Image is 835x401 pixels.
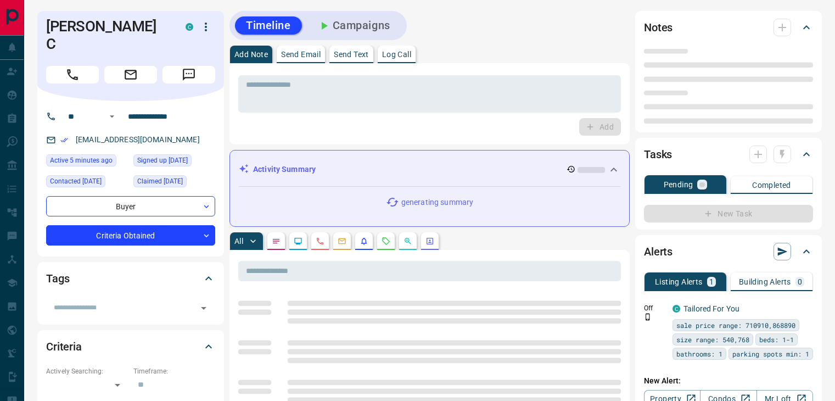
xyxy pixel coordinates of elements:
p: Log Call [382,51,411,58]
div: Criteria [46,333,215,360]
span: sale price range: 710910,868890 [676,320,795,331]
svg: Calls [316,237,324,246]
p: Timeframe: [133,366,215,376]
div: Sat Jan 08 2022 [133,175,215,191]
p: All [234,237,243,245]
div: Tasks [644,141,813,168]
span: bathrooms: 1 [676,348,722,359]
div: Tags [46,265,215,292]
svg: Email Verified [60,136,68,144]
p: Building Alerts [739,278,791,286]
p: Activity Summary [253,164,316,175]
p: 1 [709,278,714,286]
div: Tue Oct 14 2025 [46,154,128,170]
h2: Criteria [46,338,82,355]
div: Notes [644,14,813,41]
span: Claimed [DATE] [137,176,183,187]
span: Message [162,66,215,83]
svg: Emails [338,237,346,246]
p: Completed [752,181,791,189]
span: Active 5 minutes ago [50,155,113,166]
svg: Listing Alerts [360,237,368,246]
svg: Requests [382,237,390,246]
h2: Notes [644,19,673,36]
p: Listing Alerts [655,278,703,286]
svg: Lead Browsing Activity [294,237,302,246]
svg: Push Notification Only [644,313,652,321]
span: size range: 540,768 [676,334,749,345]
h2: Alerts [644,243,673,260]
div: condos.ca [186,23,193,31]
p: Send Text [334,51,369,58]
div: Buyer [46,196,215,216]
svg: Opportunities [404,237,412,246]
p: New Alert: [644,375,813,387]
button: Timeline [235,16,302,35]
h2: Tags [46,270,69,287]
a: [EMAIL_ADDRESS][DOMAIN_NAME] [76,135,200,144]
svg: Notes [272,237,281,246]
a: Tailored For You [683,304,739,313]
p: Off [644,303,666,313]
button: Open [196,300,211,316]
div: Criteria Obtained [46,225,215,246]
svg: Agent Actions [425,237,434,246]
p: Add Note [234,51,268,58]
span: Call [46,66,99,83]
p: Pending [664,181,693,188]
button: Campaigns [306,16,401,35]
div: Sat Jan 08 2022 [133,154,215,170]
span: Signed up [DATE] [137,155,188,166]
div: Alerts [644,238,813,265]
span: Email [104,66,157,83]
span: beds: 1-1 [759,334,794,345]
div: condos.ca [673,305,680,313]
p: Actively Searching: [46,366,128,376]
h1: [PERSON_NAME] C [46,18,169,53]
div: Activity Summary [239,159,620,180]
p: generating summary [401,197,473,208]
h2: Tasks [644,146,672,163]
p: 0 [798,278,802,286]
div: Mon Oct 13 2025 [46,175,128,191]
span: parking spots min: 1 [732,348,809,359]
button: Open [105,110,119,123]
p: Send Email [281,51,321,58]
span: Contacted [DATE] [50,176,102,187]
